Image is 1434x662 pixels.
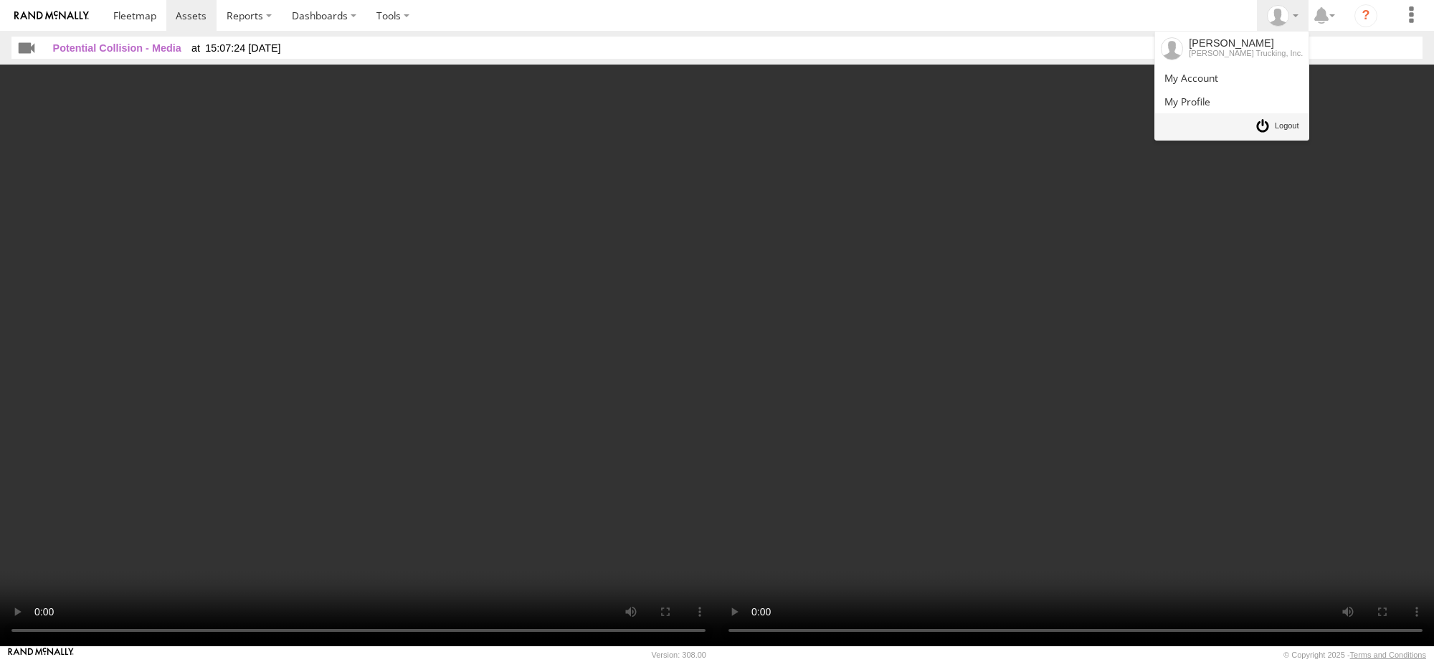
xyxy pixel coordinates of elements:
[1283,651,1426,659] div: © Copyright 2025 -
[652,651,706,659] div: Version: 308.00
[14,11,89,21] img: rand-logo.svg
[53,42,181,54] span: Potential Collision - Media
[1262,5,1304,27] div: Nick King
[1354,4,1377,27] i: ?
[1189,37,1303,49] div: [PERSON_NAME]
[1189,49,1303,57] div: [PERSON_NAME] Trucking, Inc.
[8,648,74,662] a: Visit our Website
[1350,651,1426,659] a: Terms and Conditions
[191,42,281,54] span: 15:07:24 [DATE]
